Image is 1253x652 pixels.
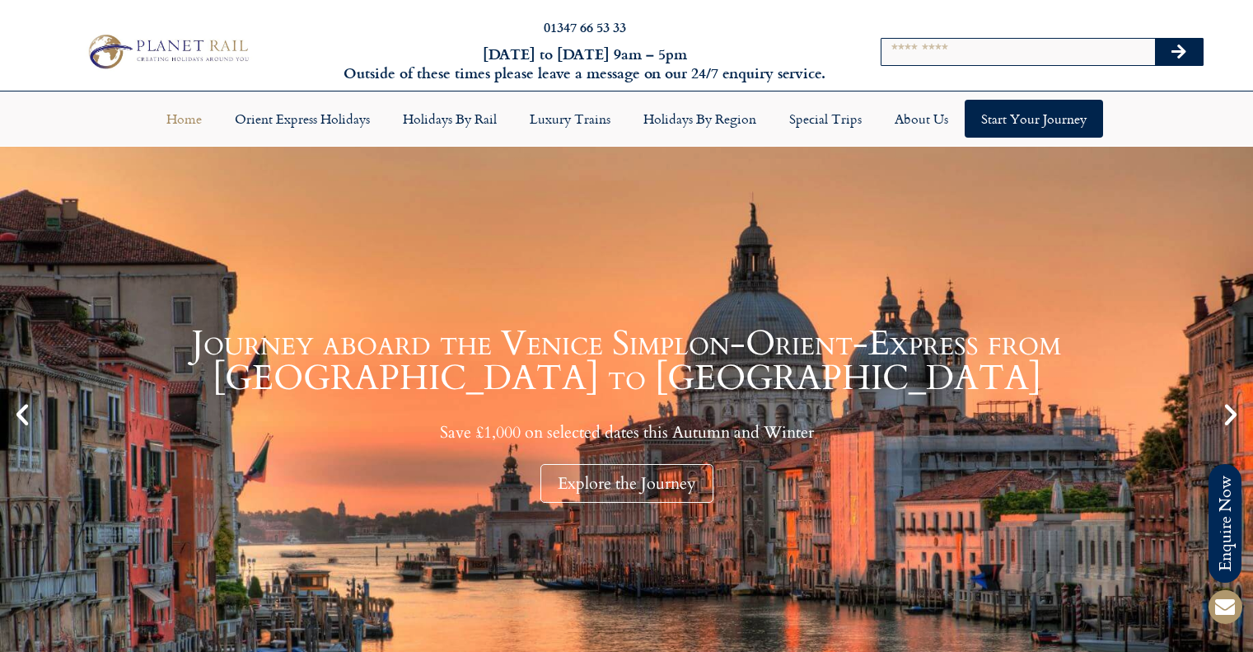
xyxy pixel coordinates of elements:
[773,100,878,138] a: Special Trips
[8,401,36,429] div: Previous slide
[1217,401,1245,429] div: Next slide
[965,100,1103,138] a: Start your Journey
[1155,39,1203,65] button: Search
[218,100,386,138] a: Orient Express Holidays
[540,464,713,503] div: Explore the Journey
[627,100,773,138] a: Holidays by Region
[150,100,218,138] a: Home
[878,100,965,138] a: About Us
[339,45,831,83] h6: [DATE] to [DATE] 9am – 5pm Outside of these times please leave a message on our 24/7 enquiry serv...
[41,422,1212,443] p: Save £1,000 on selected dates this Autumn and Winter
[41,326,1212,396] h1: Journey aboard the Venice Simplon-Orient-Express from [GEOGRAPHIC_DATA] to [GEOGRAPHIC_DATA]
[8,100,1245,138] nav: Menu
[82,30,253,73] img: Planet Rail Train Holidays Logo
[544,17,626,36] a: 01347 66 53 33
[513,100,627,138] a: Luxury Trains
[386,100,513,138] a: Holidays by Rail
